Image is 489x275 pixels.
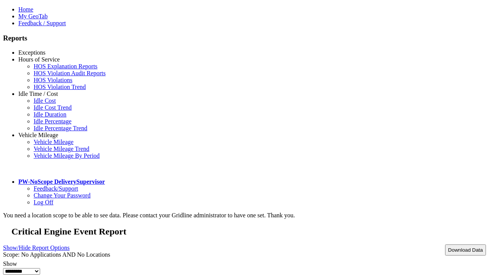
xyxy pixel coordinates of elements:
[18,6,33,13] a: Home
[3,34,486,42] h3: Reports
[18,178,105,185] a: PW-NoScope DeliverySupervisor
[445,244,486,256] button: Download Data
[34,146,89,152] a: Vehicle Mileage Trend
[18,132,58,138] a: Vehicle Mileage
[34,152,100,159] a: Vehicle Mileage By Period
[34,192,91,199] a: Change Your Password
[11,226,486,237] h2: Critical Engine Event Report
[34,185,78,192] a: Feedback/Support
[18,91,58,97] a: Idle Time / Cost
[3,251,110,258] span: Scope: No Applications AND No Locations
[3,243,70,253] a: Show/Hide Report Options
[18,13,48,19] a: My GeoTab
[34,84,86,90] a: HOS Violation Trend
[18,56,60,63] a: Hours of Service
[3,260,17,267] label: Show
[34,97,56,104] a: Idle Cost
[18,20,66,26] a: Feedback / Support
[34,118,71,125] a: Idle Percentage
[34,77,72,83] a: HOS Violations
[34,139,73,145] a: Vehicle Mileage
[18,49,45,56] a: Exceptions
[34,70,106,76] a: HOS Violation Audit Reports
[34,125,87,131] a: Idle Percentage Trend
[34,199,53,205] a: Log Off
[34,56,89,63] a: Critical Engine Events
[3,212,486,219] div: You need a location scope to be able to see data. Please contact your Gridline administrator to h...
[34,111,66,118] a: Idle Duration
[34,104,72,111] a: Idle Cost Trend
[34,63,97,70] a: HOS Explanation Reports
